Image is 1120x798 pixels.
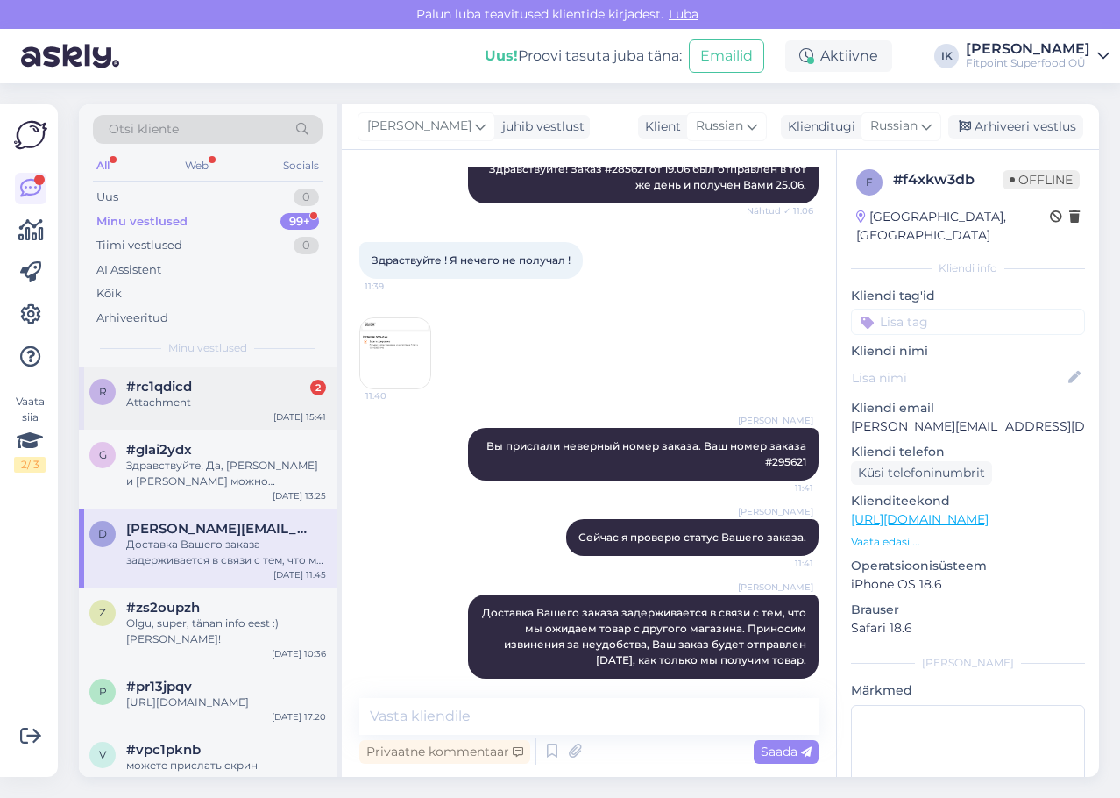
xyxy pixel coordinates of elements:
[280,213,319,231] div: 99+
[696,117,743,136] span: Russian
[14,394,46,473] div: Vaata siia
[748,481,813,495] span: 11:41
[126,742,201,758] span: #vpc1pknb
[126,758,326,789] div: можете прислать скрин ошибки,чтоб мы передали его в ит отдел
[851,534,1085,550] p: Vaata edasi ...
[738,505,813,518] span: [PERSON_NAME]
[851,511,989,527] a: [URL][DOMAIN_NAME]
[1003,170,1080,189] span: Offline
[96,189,118,206] div: Uus
[126,379,192,395] span: #rc1qdicd
[485,46,682,67] div: Proovi tasuta juba täna:
[126,695,326,710] div: [URL][DOMAIN_NAME]
[689,39,764,73] button: Emailid
[748,557,813,570] span: 11:41
[781,118,855,136] div: Klienditugi
[852,368,1065,388] input: Lisa nimi
[851,260,1085,276] div: Kliendi info
[272,647,326,660] div: [DATE] 10:36
[126,600,200,616] span: #zs2oupzh
[948,115,1083,139] div: Arhiveeri vestlus
[360,318,430,388] img: Attachment
[893,169,1003,190] div: # f4xkw3db
[96,237,182,254] div: Tiimi vestlused
[168,340,247,356] span: Minu vestlused
[851,309,1085,335] input: Lisa tag
[372,253,571,267] span: Здраствуйте ! Я нечего не получал !
[96,213,188,231] div: Minu vestlused
[14,118,47,152] img: Askly Logo
[851,619,1085,638] p: Safari 18.6
[748,680,813,693] span: 11:45
[126,442,192,458] span: #glai2ydx
[870,117,918,136] span: Russian
[96,310,168,327] div: Arhiveeritud
[365,389,431,403] span: 11:40
[485,47,518,64] b: Uus!
[482,606,809,666] span: Доставка Вашего заказа задерживается в связи с тем, что мы ожидаем товар с другого магазина. Прин...
[367,117,471,136] span: [PERSON_NAME]
[851,601,1085,619] p: Brauser
[851,461,992,485] div: Küsi telefoninumbrit
[851,492,1085,510] p: Klienditeekond
[126,679,192,695] span: #pr13jpqv
[99,448,107,461] span: g
[738,414,813,427] span: [PERSON_NAME]
[126,521,308,537] span: dmitri.beljaev@gmail.com
[98,527,107,540] span: d
[851,557,1085,575] p: Operatsioonisüsteem
[126,458,326,489] div: Здравствуйте! Да, [PERSON_NAME] и [PERSON_NAME] можно принимать вместе, они дополняют друг друга:...
[310,380,326,395] div: 2
[934,44,959,68] div: IK
[126,537,326,568] div: Доставка Вашего заказа задерживается в связи с тем, что мы ожидаем товар с другого магазина. Прин...
[495,118,585,136] div: juhib vestlust
[99,606,106,619] span: z
[851,681,1085,700] p: Märkmed
[14,457,46,473] div: 2 / 3
[663,6,704,22] span: Luba
[96,285,122,303] div: Kõik
[851,399,1085,417] p: Kliendi email
[966,42,1109,70] a: [PERSON_NAME]Fitpoint Superfood OÜ
[738,581,813,594] span: [PERSON_NAME]
[851,287,1085,305] p: Kliendi tag'id
[365,280,430,293] span: 11:39
[851,575,1085,594] p: iPhone OS 18.6
[359,740,530,764] div: Privaatne kommentaar
[99,748,106,761] span: v
[273,568,326,581] div: [DATE] 11:45
[851,655,1085,671] div: [PERSON_NAME]
[785,40,892,72] div: Aktiivne
[761,744,812,759] span: Saada
[272,710,326,723] div: [DATE] 17:20
[294,237,319,254] div: 0
[966,42,1090,56] div: [PERSON_NAME]
[294,189,319,206] div: 0
[93,154,113,177] div: All
[126,616,326,647] div: Olgu, super, tänan info eest :) [PERSON_NAME]!
[273,410,326,424] div: [DATE] 15:41
[856,208,1050,245] div: [GEOGRAPHIC_DATA], [GEOGRAPHIC_DATA]
[181,154,212,177] div: Web
[747,204,813,217] span: Nähtud ✓ 11:06
[851,443,1085,461] p: Kliendi telefon
[486,439,809,468] span: Вы прислали неверный номер заказа. Ваш номер заказа #295621
[99,685,107,698] span: p
[126,395,326,410] div: Attachment
[273,489,326,502] div: [DATE] 13:25
[280,154,323,177] div: Socials
[638,118,681,136] div: Klient
[109,120,179,139] span: Otsi kliente
[851,342,1085,360] p: Kliendi nimi
[866,175,873,189] span: f
[99,385,107,398] span: r
[851,417,1085,436] p: [PERSON_NAME][EMAIL_ADDRESS][DOMAIN_NAME]
[578,531,806,544] span: Сейчас я проверю статус Вашего заказа.
[966,56,1090,70] div: Fitpoint Superfood OÜ
[96,261,161,279] div: AI Assistent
